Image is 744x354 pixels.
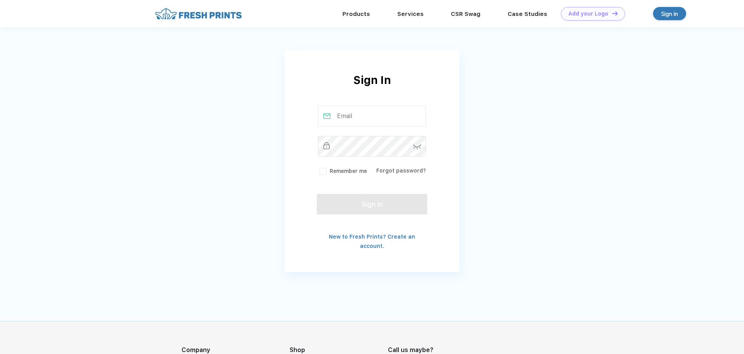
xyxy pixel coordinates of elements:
[317,194,427,214] button: Sign in
[153,7,244,21] img: fo%20logo%202.webp
[285,72,459,106] div: Sign In
[653,7,686,20] a: Sign in
[661,9,678,18] div: Sign in
[568,10,608,17] div: Add your Logo
[413,145,421,150] img: password-icon.svg
[376,167,426,174] a: Forgot password?
[318,106,426,126] input: Email
[318,167,367,175] label: Remember me
[329,234,415,249] a: New to Fresh Prints? Create an account.
[612,11,618,16] img: DT
[342,10,370,17] a: Products
[323,142,330,149] img: password_inactive.svg
[323,113,330,119] img: email_active.svg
